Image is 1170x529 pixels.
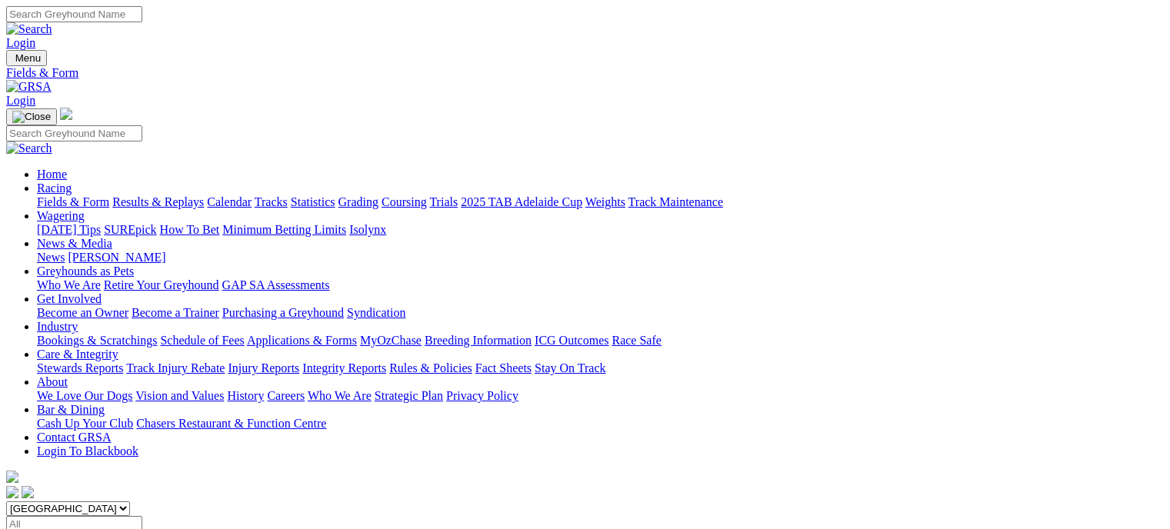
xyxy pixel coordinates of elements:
a: Care & Integrity [37,348,118,361]
a: Become a Trainer [132,306,219,319]
a: [PERSON_NAME] [68,251,165,264]
a: History [227,389,264,402]
a: Rules & Policies [389,361,472,374]
div: Greyhounds as Pets [37,278,1164,292]
a: Privacy Policy [446,389,518,402]
a: Get Involved [37,292,102,305]
a: Breeding Information [425,334,532,347]
a: Login [6,36,35,49]
a: GAP SA Assessments [222,278,330,291]
input: Search [6,6,142,22]
a: News & Media [37,237,112,250]
a: Retire Your Greyhound [104,278,219,291]
img: twitter.svg [22,486,34,498]
span: Menu [15,52,41,64]
a: ICG Outcomes [535,334,608,347]
button: Toggle navigation [6,50,47,66]
img: logo-grsa-white.png [6,471,18,483]
a: MyOzChase [360,334,422,347]
a: Fields & Form [37,195,109,208]
a: Who We Are [37,278,101,291]
a: Calendar [207,195,252,208]
a: Coursing [382,195,427,208]
div: Wagering [37,223,1164,237]
a: Bookings & Scratchings [37,334,157,347]
a: Login [6,94,35,107]
a: Applications & Forms [247,334,357,347]
a: We Love Our Dogs [37,389,132,402]
a: Contact GRSA [37,431,111,444]
a: Isolynx [349,223,386,236]
a: Grading [338,195,378,208]
a: Cash Up Your Club [37,417,133,430]
div: Racing [37,195,1164,209]
a: Weights [585,195,625,208]
a: Careers [267,389,305,402]
a: Syndication [347,306,405,319]
a: [DATE] Tips [37,223,101,236]
button: Toggle navigation [6,108,57,125]
a: Industry [37,320,78,333]
a: Track Injury Rebate [126,361,225,374]
a: Become an Owner [37,306,128,319]
a: Trials [429,195,458,208]
a: Strategic Plan [375,389,443,402]
a: Schedule of Fees [160,334,244,347]
a: 2025 TAB Adelaide Cup [461,195,582,208]
img: Search [6,141,52,155]
a: Login To Blackbook [37,444,138,457]
div: Industry [37,334,1164,348]
img: Close [12,111,51,123]
a: Results & Replays [112,195,204,208]
img: facebook.svg [6,486,18,498]
a: Purchasing a Greyhound [222,306,344,319]
a: Stewards Reports [37,361,123,374]
div: Get Involved [37,306,1164,320]
a: Chasers Restaurant & Function Centre [136,417,326,430]
a: Track Maintenance [628,195,723,208]
a: News [37,251,65,264]
div: News & Media [37,251,1164,264]
a: Tracks [255,195,288,208]
a: Injury Reports [228,361,299,374]
input: Search [6,125,142,141]
a: Bar & Dining [37,403,105,416]
a: Who We Are [308,389,372,402]
a: Integrity Reports [302,361,386,374]
a: Racing [37,181,72,195]
a: SUREpick [104,223,156,236]
a: Race Safe [612,334,661,347]
a: Fields & Form [6,66,1164,80]
a: How To Bet [160,223,220,236]
a: Minimum Betting Limits [222,223,346,236]
a: Wagering [37,209,85,222]
a: Stay On Track [535,361,605,374]
a: Vision and Values [135,389,224,402]
div: Care & Integrity [37,361,1164,375]
img: GRSA [6,80,52,94]
a: Home [37,168,67,181]
img: logo-grsa-white.png [60,108,72,120]
a: Statistics [291,195,335,208]
div: Bar & Dining [37,417,1164,431]
a: Fact Sheets [475,361,532,374]
img: Search [6,22,52,36]
a: Greyhounds as Pets [37,264,134,278]
a: About [37,375,68,388]
div: About [37,389,1164,403]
